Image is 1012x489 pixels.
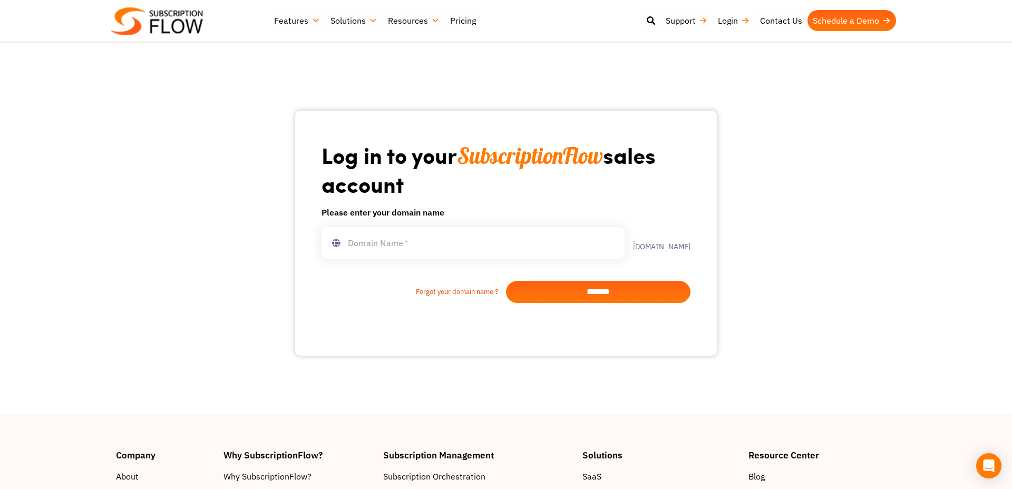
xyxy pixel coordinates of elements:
a: Schedule a Demo [807,10,896,31]
span: Blog [748,470,765,483]
img: Subscriptionflow [111,7,203,35]
a: Forgot your domain name ? [322,287,506,297]
a: Solutions [325,10,383,31]
h4: Solutions [582,451,738,459]
a: Login [713,10,755,31]
a: Why SubscriptionFlow? [223,470,373,483]
a: Pricing [445,10,481,31]
a: Features [269,10,325,31]
a: SaaS [582,470,738,483]
span: Subscription Orchestration [383,470,485,483]
a: About [116,470,213,483]
span: About [116,470,139,483]
div: Open Intercom Messenger [976,453,1001,478]
a: Blog [748,470,896,483]
span: SaaS [582,470,601,483]
a: Subscription Orchestration [383,470,572,483]
h4: Why SubscriptionFlow? [223,451,373,459]
label: .[DOMAIN_NAME] [625,236,690,250]
span: Why SubscriptionFlow? [223,470,312,483]
a: Resources [383,10,445,31]
a: Contact Us [755,10,807,31]
h4: Company [116,451,213,459]
h4: Subscription Management [383,451,572,459]
h6: Please enter your domain name [322,206,690,219]
span: SubscriptionFlow [457,142,603,170]
h4: Resource Center [748,451,896,459]
a: Support [660,10,713,31]
h1: Log in to your sales account [322,141,690,198]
